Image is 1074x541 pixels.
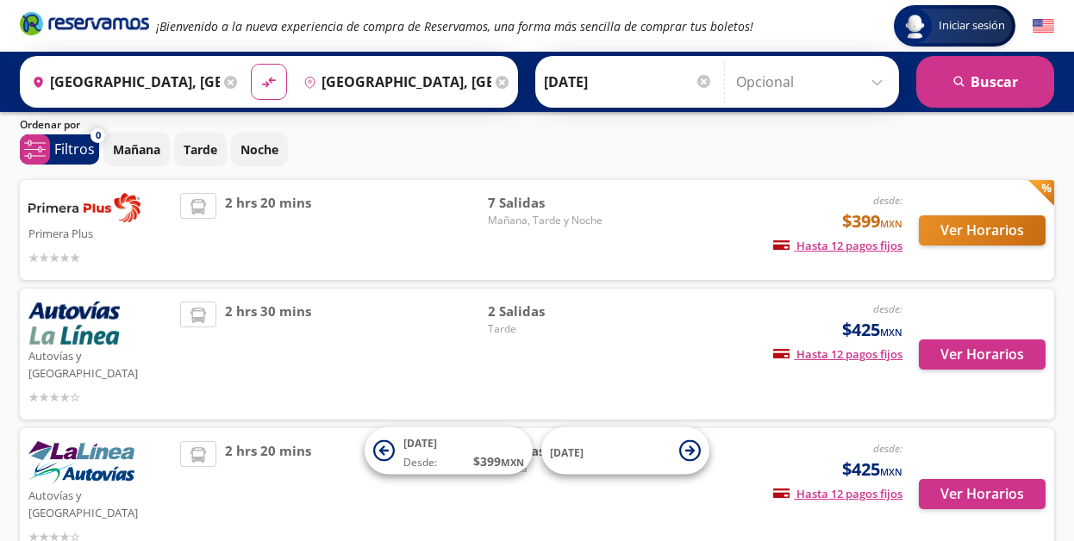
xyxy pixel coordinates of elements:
button: English [1033,16,1054,37]
em: desde: [873,193,902,208]
button: 0Filtros [20,134,99,165]
span: $399 [842,208,902,234]
span: Hasta 12 pagos fijos [773,238,902,253]
p: Ordenar por [20,117,80,133]
span: 7 Salidas [488,193,609,213]
input: Opcional [736,60,890,103]
small: MXN [880,465,902,478]
small: MXN [880,217,902,230]
span: Iniciar sesión [932,17,1012,34]
p: Mañana [113,140,160,159]
a: Brand Logo [20,10,149,41]
i: Brand Logo [20,10,149,36]
button: Tarde [174,133,227,166]
p: Autovías y [GEOGRAPHIC_DATA] [28,345,172,382]
button: [DATE]Desde:$399MXN [365,427,533,475]
em: desde: [873,441,902,456]
button: Buscar [916,56,1054,108]
p: Tarde [184,140,217,159]
small: MXN [501,456,524,469]
img: Primera Plus [28,193,140,222]
em: desde: [873,302,902,316]
input: Elegir Fecha [544,60,713,103]
p: Noche [240,140,278,159]
span: $ 399 [473,452,524,470]
button: Noche [231,133,288,166]
img: Autovías y La Línea [28,302,120,345]
span: 2 hrs 30 mins [225,302,311,407]
button: [DATE] [541,427,709,475]
span: Desde: [403,455,437,470]
span: 2 Salidas [488,302,609,321]
button: Ver Horarios [919,479,1046,509]
em: ¡Bienvenido a la nueva experiencia de compra de Reservamos, una forma más sencilla de comprar tus... [156,18,753,34]
span: Hasta 12 pagos fijos [773,486,902,501]
span: $425 [842,317,902,343]
img: Autovías y La Línea [28,441,134,484]
p: Primera Plus [28,222,172,243]
p: Autovías y [GEOGRAPHIC_DATA] [28,484,172,521]
span: [DATE] [403,436,437,451]
p: Filtros [54,139,95,159]
input: Buscar Origen [25,60,220,103]
span: Hasta 12 pagos fijos [773,346,902,362]
span: 0 [96,128,101,143]
button: Ver Horarios [919,339,1046,370]
span: [DATE] [550,445,584,459]
span: Mañana, Tarde y Noche [488,213,609,228]
small: MXN [880,326,902,339]
input: Buscar Destino [297,60,491,103]
span: $425 [842,457,902,482]
span: Tarde [488,321,609,337]
button: Mañana [103,133,170,166]
span: 2 hrs 20 mins [225,193,311,267]
button: Ver Horarios [919,215,1046,246]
